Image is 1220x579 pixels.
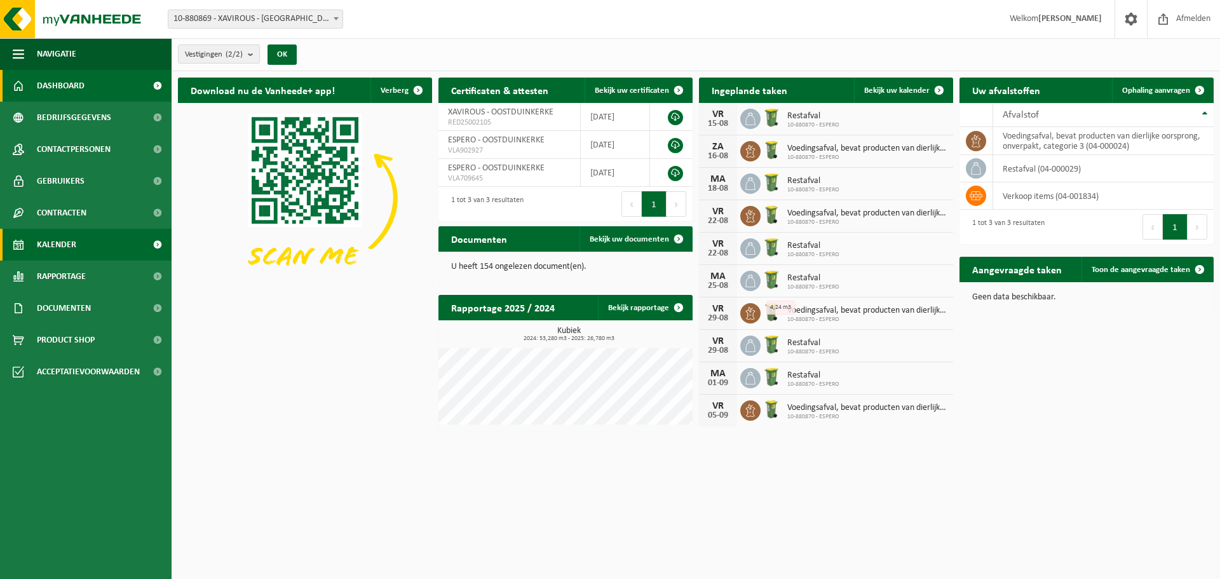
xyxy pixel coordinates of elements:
span: Restafval [787,241,839,251]
span: Contactpersonen [37,133,111,165]
div: 01-09 [705,379,731,388]
span: 10-880870 - ESPERO [787,348,839,356]
span: Restafval [787,371,839,381]
img: WB-0140-HPE-GN-50 [761,301,782,323]
span: Product Shop [37,324,95,356]
a: Bekijk uw documenten [579,226,691,252]
h2: Certificaten & attesten [438,78,561,102]
td: [DATE] [581,159,650,187]
div: 1 tot 3 van 3 resultaten [966,213,1045,241]
span: Bekijk uw certificaten [595,86,669,95]
span: Gebruikers [37,165,85,197]
div: 15-08 [705,119,731,128]
span: Contracten [37,197,86,229]
span: 10-880869 - XAVIROUS - OOSTDUINKERKE [168,10,343,29]
span: ESPERO - OOSTDUINKERKE [448,163,545,173]
h2: Documenten [438,226,520,251]
button: Previous [621,191,642,217]
span: Ophaling aanvragen [1122,86,1190,95]
button: Next [667,191,686,217]
span: Voedingsafval, bevat producten van dierlijke oorsprong, onverpakt, categorie 3 [787,403,947,413]
span: Voedingsafval, bevat producten van dierlijke oorsprong, onverpakt, categorie 3 [787,144,947,154]
span: VLA709645 [448,174,571,184]
td: voedingsafval, bevat producten van dierlijke oorsprong, onverpakt, categorie 3 (04-000024) [993,127,1214,155]
span: 10-880870 - ESPERO [787,381,839,388]
span: 10-880870 - ESPERO [787,251,839,259]
a: Toon de aangevraagde taken [1081,257,1212,282]
p: Geen data beschikbaar. [972,293,1201,302]
span: Kalender [37,229,76,261]
p: U heeft 154 ongelezen document(en). [451,262,680,271]
span: Afvalstof [1003,110,1039,120]
td: [DATE] [581,103,650,131]
div: VR [705,401,731,411]
div: MA [705,271,731,282]
span: 10-880870 - ESPERO [787,413,947,421]
h2: Uw afvalstoffen [959,78,1053,102]
a: Bekijk rapportage [598,295,691,320]
button: Next [1188,214,1207,240]
span: Bedrijfsgegevens [37,102,111,133]
div: VR [705,207,731,217]
span: Voedingsafval, bevat producten van dierlijke oorsprong, onverpakt, categorie 3 [787,306,947,316]
div: 25-08 [705,282,731,290]
img: WB-0140-HPE-GN-50 [761,204,782,226]
span: Bekijk uw kalender [864,86,930,95]
span: Verberg [381,86,409,95]
span: Rapportage [37,261,86,292]
span: 10-880870 - ESPERO [787,154,947,161]
h3: Kubiek [445,327,693,342]
span: ESPERO - OOSTDUINKERKE [448,135,545,145]
span: 10-880870 - ESPERO [787,219,947,226]
img: WB-0240-HPE-GN-50 [761,107,782,128]
img: WB-0240-HPE-GN-50 [761,366,782,388]
span: 10-880870 - ESPERO [787,186,839,194]
span: Restafval [787,176,839,186]
a: Bekijk uw certificaten [585,78,691,103]
button: Previous [1142,214,1163,240]
div: 18-08 [705,184,731,193]
div: 22-08 [705,217,731,226]
span: Restafval [787,273,839,283]
count: (2/2) [226,50,243,58]
div: VR [705,239,731,249]
div: 05-09 [705,411,731,420]
span: Documenten [37,292,91,324]
a: Ophaling aanvragen [1112,78,1212,103]
span: Dashboard [37,70,85,102]
td: restafval (04-000029) [993,155,1214,182]
div: 29-08 [705,314,731,323]
div: ZA [705,142,731,152]
span: XAVIROUS - OOSTDUINKERKE [448,107,553,117]
h2: Download nu de Vanheede+ app! [178,78,348,102]
span: Toon de aangevraagde taken [1092,266,1190,274]
div: MA [705,369,731,379]
span: 10-880870 - ESPERO [787,121,839,129]
img: WB-0240-HPE-GN-50 [761,334,782,355]
img: Download de VHEPlus App [178,103,432,294]
span: Navigatie [37,38,76,70]
div: VR [705,304,731,314]
div: 16-08 [705,152,731,161]
div: 22-08 [705,249,731,258]
a: Bekijk uw kalender [854,78,952,103]
div: VR [705,336,731,346]
button: 1 [1163,214,1188,240]
td: verkoop items (04-001834) [993,182,1214,210]
span: 10-880869 - XAVIROUS - OOSTDUINKERKE [168,10,342,28]
button: 1 [642,191,667,217]
div: 29-08 [705,346,731,355]
h2: Rapportage 2025 / 2024 [438,295,567,320]
span: Restafval [787,111,839,121]
span: Voedingsafval, bevat producten van dierlijke oorsprong, onverpakt, categorie 3 [787,208,947,219]
img: WB-0140-HPE-GN-50 [761,139,782,161]
span: Vestigingen [185,45,243,64]
img: WB-0240-HPE-GN-50 [761,269,782,290]
span: VLA902927 [448,146,571,156]
button: Verberg [370,78,431,103]
h2: Aangevraagde taken [959,257,1074,282]
button: OK [268,44,297,65]
img: WB-0140-HPE-GN-50 [761,398,782,420]
img: WB-0240-HPE-GN-50 [761,236,782,258]
button: Vestigingen(2/2) [178,44,260,64]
